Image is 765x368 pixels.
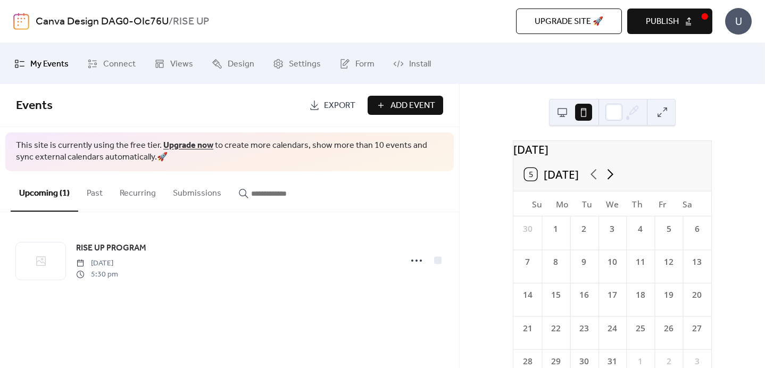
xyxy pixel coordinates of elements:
[76,269,118,280] span: 5:30 pm
[355,56,375,72] span: Form
[368,96,443,115] button: Add Event
[606,322,618,334] div: 24
[634,355,646,367] div: 1
[662,256,675,268] div: 12
[634,256,646,268] div: 11
[521,355,534,367] div: 28
[578,223,590,235] div: 2
[550,289,562,302] div: 15
[78,171,111,211] button: Past
[76,258,118,269] span: [DATE]
[662,289,675,302] div: 19
[265,47,329,80] a: Settings
[6,47,77,80] a: My Events
[13,13,29,30] img: logo
[516,9,622,34] button: Upgrade site 🚀
[173,12,209,32] b: RISE UP
[634,223,646,235] div: 4
[578,289,590,302] div: 16
[662,322,675,334] div: 26
[646,15,679,28] span: Publish
[550,355,562,367] div: 29
[550,322,562,334] div: 22
[331,47,382,80] a: Form
[146,47,201,80] a: Views
[164,171,230,211] button: Submissions
[301,96,363,115] a: Export
[163,137,213,154] a: Upgrade now
[170,56,193,72] span: Views
[111,171,164,211] button: Recurring
[691,289,703,302] div: 20
[550,191,575,216] div: Mo
[606,355,618,367] div: 31
[16,140,443,164] span: This site is currently using the free tier. to create more calendars, show more than 10 events an...
[324,99,355,112] span: Export
[521,289,534,302] div: 14
[650,191,675,216] div: Fr
[606,289,618,302] div: 17
[675,191,700,216] div: Sa
[550,223,562,235] div: 1
[578,355,590,367] div: 30
[521,223,534,235] div: 30
[634,322,646,334] div: 25
[521,322,534,334] div: 21
[390,99,435,112] span: Add Event
[627,9,712,34] button: Publish
[513,141,711,157] div: [DATE]
[634,289,646,302] div: 18
[691,223,703,235] div: 6
[662,223,675,235] div: 5
[625,191,650,216] div: Th
[606,256,618,268] div: 10
[16,94,53,118] span: Events
[169,12,173,32] b: /
[691,322,703,334] div: 27
[575,191,600,216] div: Tu
[11,171,78,212] button: Upcoming (1)
[36,12,169,32] a: Canva Design DAG0-OIc76U
[550,256,562,268] div: 8
[606,223,618,235] div: 3
[691,256,703,268] div: 13
[578,322,590,334] div: 23
[578,256,590,268] div: 9
[385,47,439,80] a: Install
[525,191,550,216] div: Su
[521,256,534,268] div: 7
[79,47,144,80] a: Connect
[535,15,603,28] span: Upgrade site 🚀
[76,241,146,255] a: RISE UP PROGRAM
[600,191,625,216] div: We
[228,56,254,72] span: Design
[409,56,431,72] span: Install
[662,355,675,367] div: 2
[725,8,752,35] div: U
[204,47,262,80] a: Design
[103,56,136,72] span: Connect
[691,355,703,367] div: 3
[289,56,321,72] span: Settings
[520,165,584,184] button: 5[DATE]
[30,56,69,72] span: My Events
